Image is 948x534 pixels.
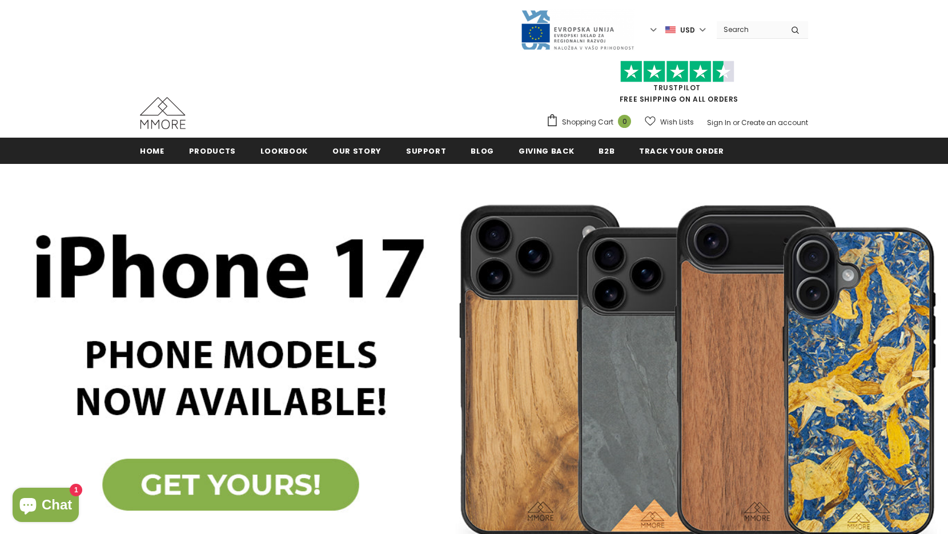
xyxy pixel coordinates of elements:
span: support [406,146,447,156]
a: Trustpilot [653,83,701,93]
a: Track your order [639,138,724,163]
a: Giving back [519,138,574,163]
a: Our Story [332,138,381,163]
span: 0 [618,115,631,128]
a: Sign In [707,118,731,127]
span: B2B [598,146,614,156]
a: Home [140,138,164,163]
a: Products [189,138,236,163]
span: Track your order [639,146,724,156]
a: Wish Lists [645,112,694,132]
img: MMORE Cases [140,97,186,129]
span: Wish Lists [660,117,694,128]
span: Shopping Cart [562,117,613,128]
input: Search Site [717,21,782,38]
span: Products [189,146,236,156]
a: support [406,138,447,163]
span: Our Story [332,146,381,156]
inbox-online-store-chat: Shopify online store chat [9,488,82,525]
a: B2B [598,138,614,163]
a: Lookbook [260,138,308,163]
a: Create an account [741,118,808,127]
img: Trust Pilot Stars [620,61,734,83]
a: Javni Razpis [520,25,634,34]
span: Blog [471,146,494,156]
span: USD [680,25,695,36]
a: Blog [471,138,494,163]
img: Javni Razpis [520,9,634,51]
span: FREE SHIPPING ON ALL ORDERS [546,66,808,104]
a: Shopping Cart 0 [546,114,637,131]
img: USD [665,25,676,35]
span: Giving back [519,146,574,156]
span: Home [140,146,164,156]
span: or [733,118,740,127]
span: Lookbook [260,146,308,156]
